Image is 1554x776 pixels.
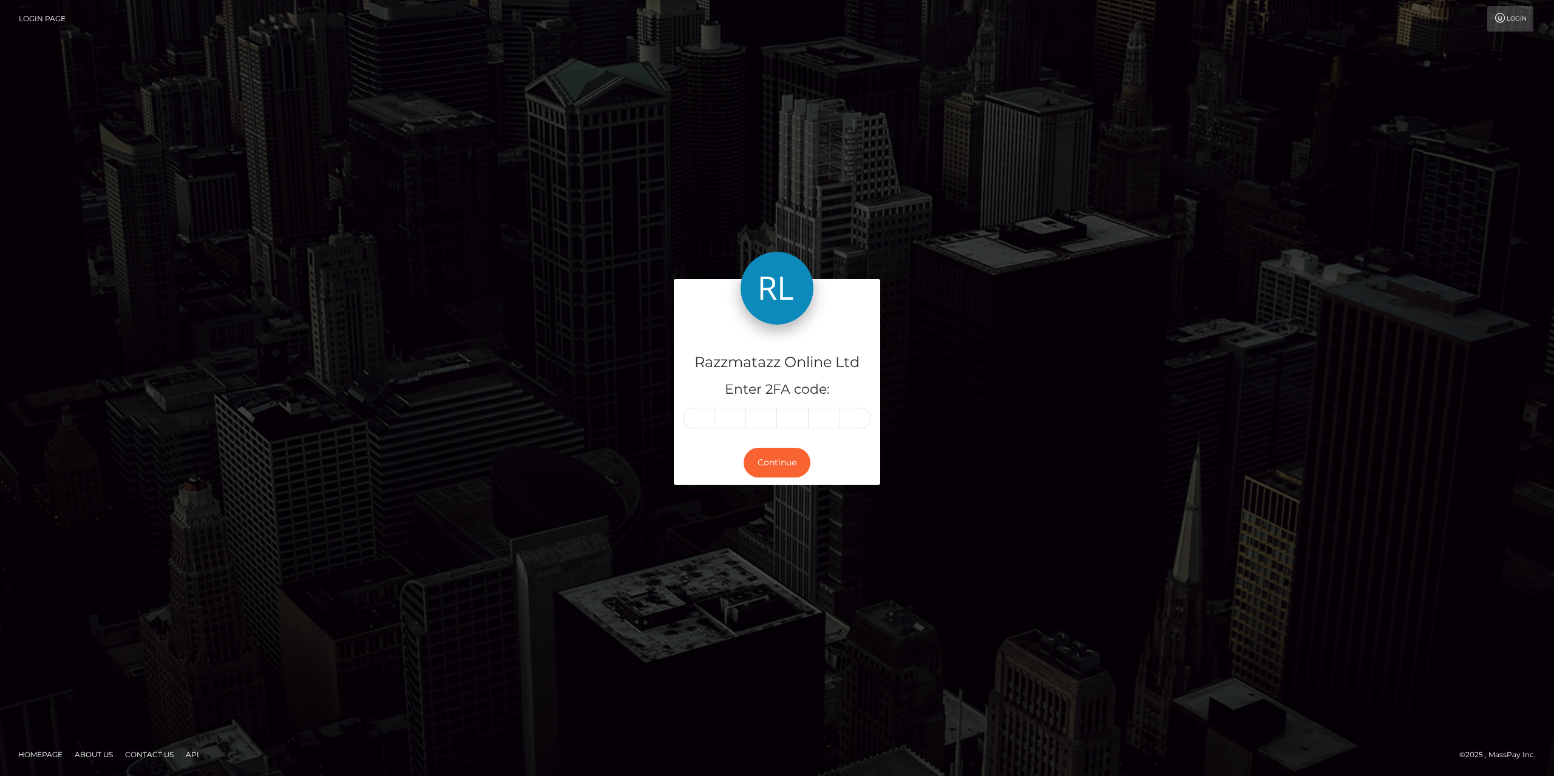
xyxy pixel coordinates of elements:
[683,380,871,399] h5: Enter 2FA code:
[741,252,813,325] img: Razzmatazz Online Ltd
[744,448,810,477] button: Continue
[13,745,67,764] a: Homepage
[683,352,871,373] h4: Razzmatazz Online Ltd
[70,745,118,764] a: About Us
[181,745,204,764] a: API
[19,6,66,32] a: Login Page
[1487,6,1533,32] a: Login
[1459,748,1545,761] div: © 2025 , MassPay Inc.
[120,745,178,764] a: Contact Us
